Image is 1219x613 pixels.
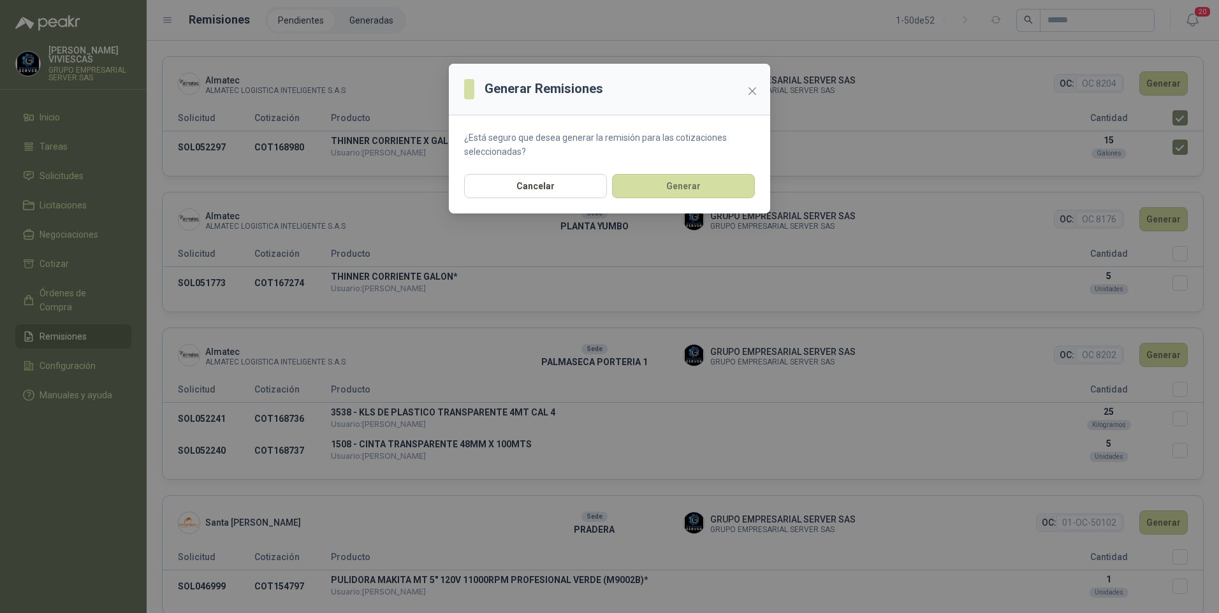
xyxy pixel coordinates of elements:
h3: Generar Remisiones [485,79,603,99]
button: Close [742,81,763,101]
button: Cancelar [464,174,607,198]
span: close [747,86,757,96]
button: Generar [612,174,755,198]
p: ¿Está seguro que desea generar la remisión para las cotizaciones seleccionadas? [464,131,755,159]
